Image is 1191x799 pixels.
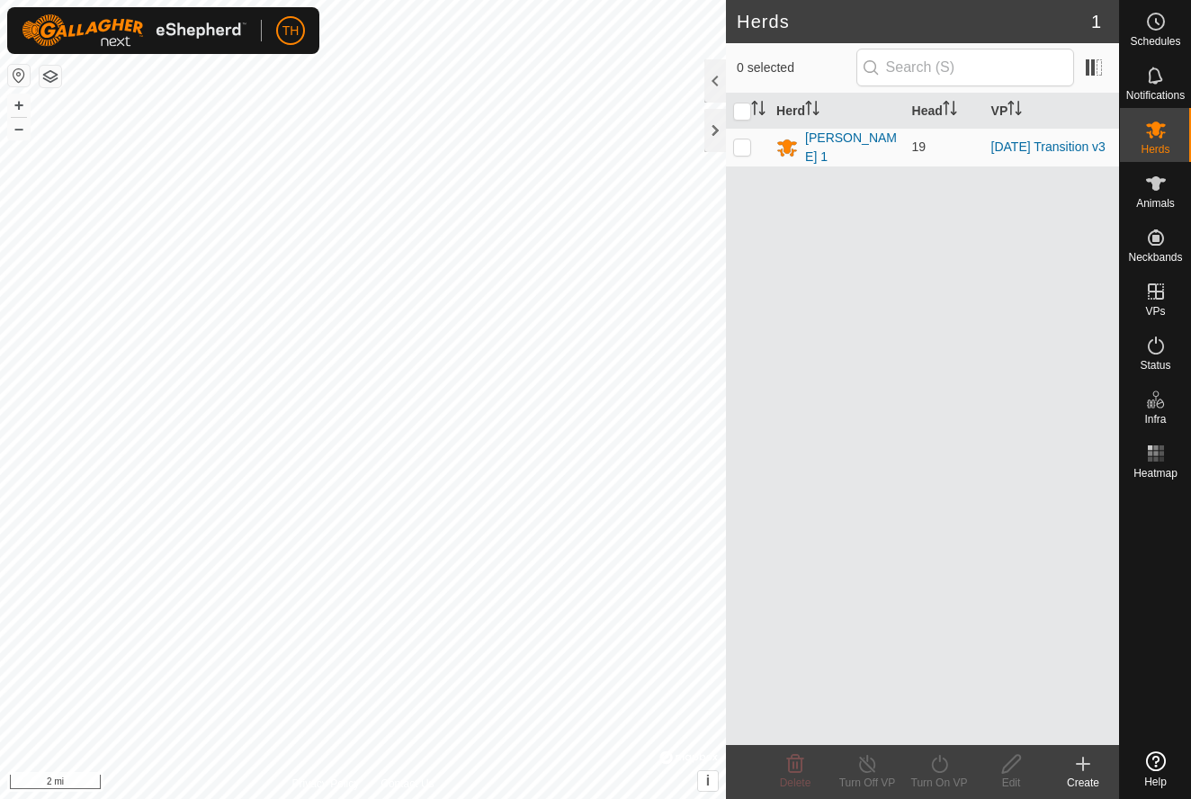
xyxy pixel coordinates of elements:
[1091,8,1101,35] span: 1
[769,94,904,129] th: Herd
[292,776,360,792] a: Privacy Policy
[737,58,856,77] span: 0 selected
[381,776,434,792] a: Contact Us
[943,103,957,118] p-sorticon: Activate to sort
[8,118,30,139] button: –
[1126,90,1185,101] span: Notifications
[1120,744,1191,795] a: Help
[1128,252,1182,263] span: Neckbands
[8,65,30,86] button: Reset Map
[903,775,975,791] div: Turn On VP
[856,49,1074,86] input: Search (S)
[975,775,1047,791] div: Edit
[737,11,1091,32] h2: Herds
[706,773,710,788] span: i
[805,103,819,118] p-sorticon: Activate to sort
[22,14,246,47] img: Gallagher Logo
[1140,360,1170,371] span: Status
[805,129,897,166] div: [PERSON_NAME] 1
[1133,468,1178,479] span: Heatmap
[984,94,1119,129] th: VP
[912,139,927,154] span: 19
[1144,414,1166,425] span: Infra
[8,94,30,116] button: +
[40,66,61,87] button: Map Layers
[1145,306,1165,317] span: VPs
[698,771,718,791] button: i
[991,139,1106,154] a: [DATE] Transition v3
[780,777,811,789] span: Delete
[282,22,300,40] span: TH
[1136,198,1175,209] span: Animals
[1047,775,1119,791] div: Create
[1144,777,1167,787] span: Help
[831,775,903,791] div: Turn Off VP
[1130,36,1180,47] span: Schedules
[1141,144,1169,155] span: Herds
[751,103,766,118] p-sorticon: Activate to sort
[905,94,984,129] th: Head
[1007,103,1022,118] p-sorticon: Activate to sort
